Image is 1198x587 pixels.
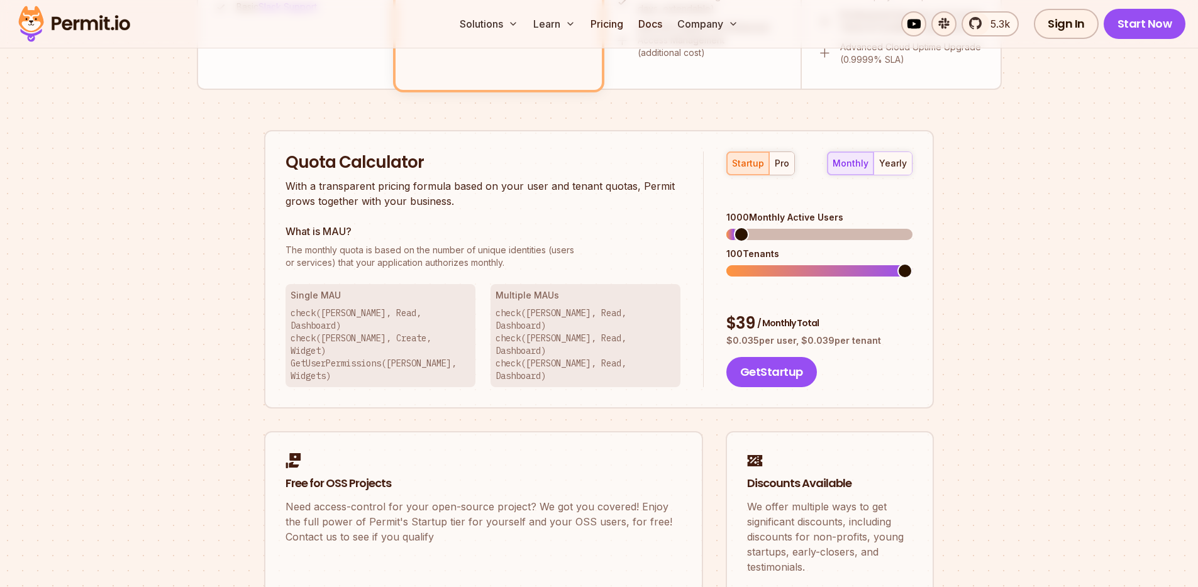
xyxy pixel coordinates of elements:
img: Permit logo [13,3,136,45]
p: With a transparent pricing formula based on your user and tenant quotas, Permit grows together wi... [286,178,680,209]
div: $ 39 [726,312,912,335]
span: / Monthly Total [757,317,819,329]
button: GetStartup [726,357,817,387]
p: We offer multiple ways to get significant discounts, including discounts for non-profits, young s... [747,499,912,574]
p: Need access-control for your open-source project? We got you covered! Enjoy the full power of Per... [286,499,682,544]
p: or services) that your application authorizes monthly. [286,244,680,269]
a: Docs [633,11,667,36]
a: Pricing [585,11,628,36]
span: The monthly quota is based on the number of unique identities (users [286,244,680,256]
a: Sign In [1034,9,1099,39]
div: 100 Tenants [726,248,912,260]
button: Learn [528,11,580,36]
p: Advanced Cloud Uptime Upgrade (0.9999% SLA) [840,41,985,66]
p: check([PERSON_NAME], Read, Dashboard) check([PERSON_NAME], Read, Dashboard) check([PERSON_NAME], ... [496,307,675,382]
h2: Discounts Available [747,476,912,491]
p: check([PERSON_NAME], Read, Dashboard) check([PERSON_NAME], Create, Widget) GetUserPermissions([PE... [291,307,470,382]
a: Start Now [1104,9,1186,39]
button: Solutions [455,11,523,36]
button: Company [672,11,743,36]
h3: What is MAU? [286,224,680,239]
div: pro [775,157,789,170]
div: yearly [879,157,907,170]
p: $ 0.035 per user, $ 0.039 per tenant [726,334,912,347]
a: 5.3k [962,11,1019,36]
h2: Quota Calculator [286,151,680,174]
h3: Multiple MAUs [496,289,675,302]
h2: Free for OSS Projects [286,476,682,491]
h3: Single MAU [291,289,470,302]
div: 1000 Monthly Active Users [726,211,912,224]
span: 5.3k [983,16,1010,31]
